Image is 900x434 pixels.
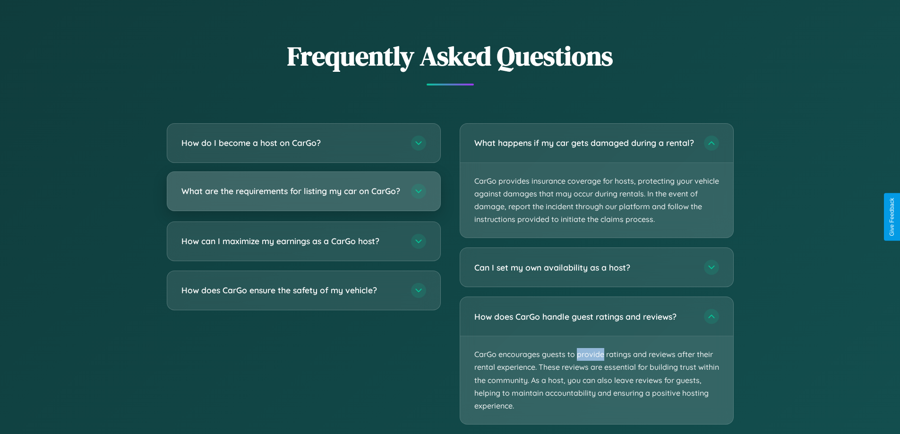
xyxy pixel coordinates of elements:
[181,235,402,247] h3: How can I maximize my earnings as a CarGo host?
[181,284,402,296] h3: How does CarGo ensure the safety of my vehicle?
[460,336,733,424] p: CarGo encourages guests to provide ratings and reviews after their rental experience. These revie...
[167,38,734,74] h2: Frequently Asked Questions
[181,185,402,197] h3: What are the requirements for listing my car on CarGo?
[474,137,694,149] h3: What happens if my car gets damaged during a rental?
[460,163,733,238] p: CarGo provides insurance coverage for hosts, protecting your vehicle against damages that may occ...
[474,262,694,273] h3: Can I set my own availability as a host?
[474,311,694,323] h3: How does CarGo handle guest ratings and reviews?
[889,198,895,236] div: Give Feedback
[181,137,402,149] h3: How do I become a host on CarGo?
